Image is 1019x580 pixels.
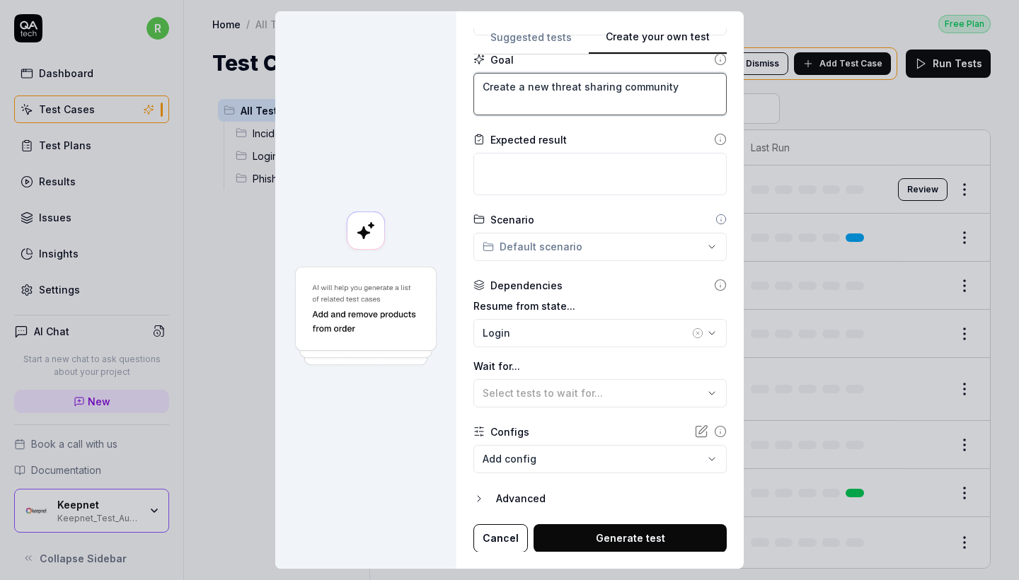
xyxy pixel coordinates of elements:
span: Select tests to wait for... [483,387,603,399]
button: Select tests to wait for... [473,379,727,407]
button: Default scenario [473,233,727,261]
div: Advanced [496,490,727,507]
div: Expected result [490,132,567,147]
div: Dependencies [490,278,563,293]
label: Resume from state... [473,298,727,313]
button: Advanced [473,490,727,507]
div: Default scenario [483,239,582,254]
div: Goal [490,52,514,67]
button: Generate test [534,524,727,552]
label: Wait for... [473,359,727,373]
div: Login [483,325,689,340]
div: Configs [490,424,529,439]
button: Create your own test [589,29,727,54]
div: Scenario [490,212,534,227]
button: Login [473,319,727,347]
button: Cancel [473,524,528,552]
img: Generate a test using AI [292,265,439,369]
button: Suggested tests [473,29,589,54]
